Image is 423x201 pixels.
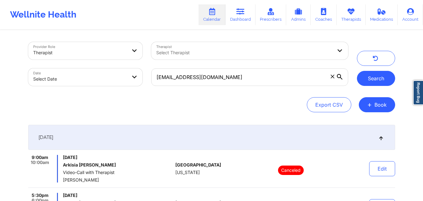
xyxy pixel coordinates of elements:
[175,170,200,175] span: [US_STATE]
[367,103,372,106] span: +
[366,4,398,25] a: Medications
[32,155,48,160] span: 9:00am
[151,68,348,86] input: Search by patient email
[63,177,173,182] span: [PERSON_NAME]
[33,46,127,60] div: Therapist
[63,162,173,167] h6: Arkisia [PERSON_NAME]
[337,4,366,25] a: Therapists
[199,4,225,25] a: Calendar
[255,4,286,25] a: Prescribers
[63,193,173,198] span: [DATE]
[63,155,173,160] span: [DATE]
[357,71,395,86] button: Search
[413,80,423,105] a: Report Bug
[63,170,173,175] span: Video-Call with Therapist
[359,97,395,112] button: +Book
[225,4,255,25] a: Dashboard
[398,4,423,25] a: Account
[278,166,304,175] p: Canceled
[175,162,221,167] span: [GEOGRAPHIC_DATA]
[369,161,395,176] button: Edit
[39,134,53,140] span: [DATE]
[33,72,127,86] div: Select Date
[32,193,49,198] span: 5:30pm
[307,97,351,112] button: Export CSV
[311,4,337,25] a: Coaches
[286,4,311,25] a: Admins
[31,160,49,165] span: 10:00am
